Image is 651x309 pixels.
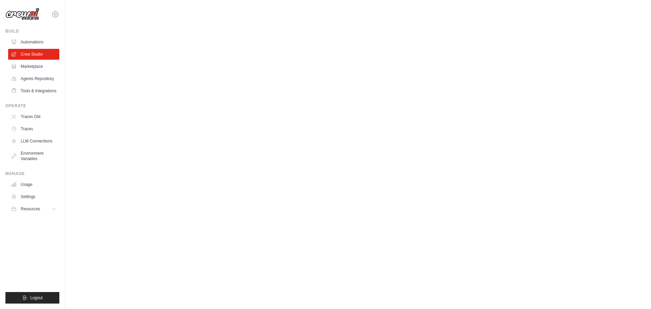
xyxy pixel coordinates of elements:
a: Tools & Integrations [8,85,59,96]
a: Environment Variables [8,148,59,164]
a: Usage [8,179,59,190]
a: Automations [8,37,59,47]
a: Traces Old [8,111,59,122]
div: Operate [5,103,59,109]
a: Marketplace [8,61,59,72]
span: Resources [21,206,40,212]
a: Agents Repository [8,73,59,84]
div: Build [5,28,59,34]
img: Logo [5,8,39,21]
div: Manage [5,171,59,176]
button: Resources [8,204,59,214]
span: Logout [30,295,43,301]
a: Traces [8,123,59,134]
a: Crew Studio [8,49,59,60]
button: Logout [5,292,59,304]
a: LLM Connections [8,136,59,147]
a: Settings [8,191,59,202]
